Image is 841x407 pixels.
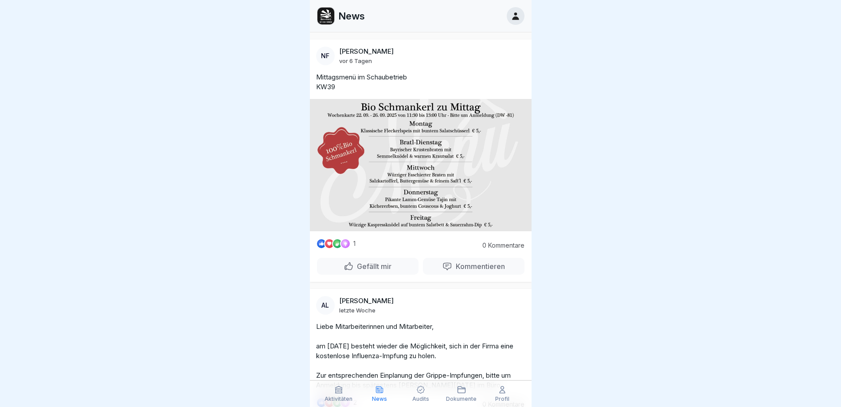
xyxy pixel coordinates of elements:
[446,396,477,402] p: Dokumente
[339,47,394,55] p: [PERSON_NAME]
[325,396,352,402] p: Aktivitäten
[353,262,391,271] p: Gefällt mir
[316,72,525,92] p: Mittagsmenü im Schaubetrieb KW39
[495,396,509,402] p: Profil
[353,240,356,247] p: 1
[412,396,429,402] p: Audits
[339,307,376,314] p: letzte Woche
[476,242,524,249] p: 0 Kommentare
[317,8,334,24] img: zazc8asra4ka39jdtci05bj8.png
[316,296,335,315] div: AL
[316,47,335,65] div: NF
[316,322,525,390] p: Liebe Mitarbeiterinnen und Mitarbeiter, am [DATE] besteht wieder die Möglichkeit, sich in der Fir...
[339,297,394,305] p: [PERSON_NAME]
[452,262,505,271] p: Kommentieren
[310,99,532,231] img: Post Image
[372,396,387,402] p: News
[339,57,372,64] p: vor 6 Tagen
[338,10,365,22] p: News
